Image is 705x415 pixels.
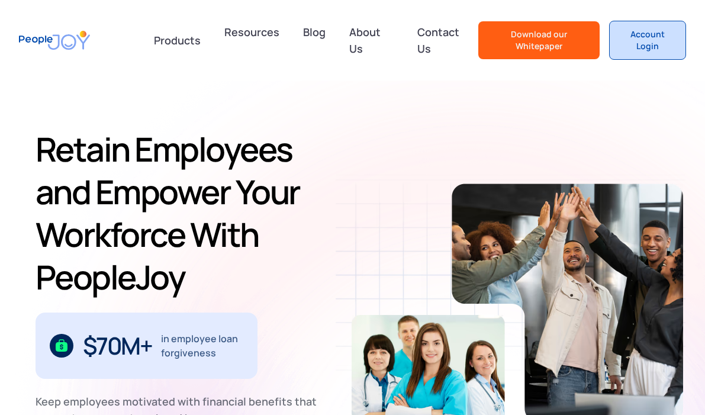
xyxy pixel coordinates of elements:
a: Contact Us [410,19,479,62]
div: Account Login [619,28,676,52]
div: in employee loan forgiveness [161,332,243,360]
div: Download our Whitepaper [488,28,590,52]
div: 1 / 3 [36,313,257,379]
div: Products [147,28,208,52]
a: Download our Whitepaper [478,21,599,59]
a: Blog [296,19,333,62]
a: About Us [342,19,401,62]
div: $70M+ [83,336,152,355]
a: Account Login [609,21,686,60]
a: Resources [217,19,286,62]
h1: Retain Employees and Empower Your Workforce With PeopleJoy [36,128,352,298]
a: home [19,23,90,57]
